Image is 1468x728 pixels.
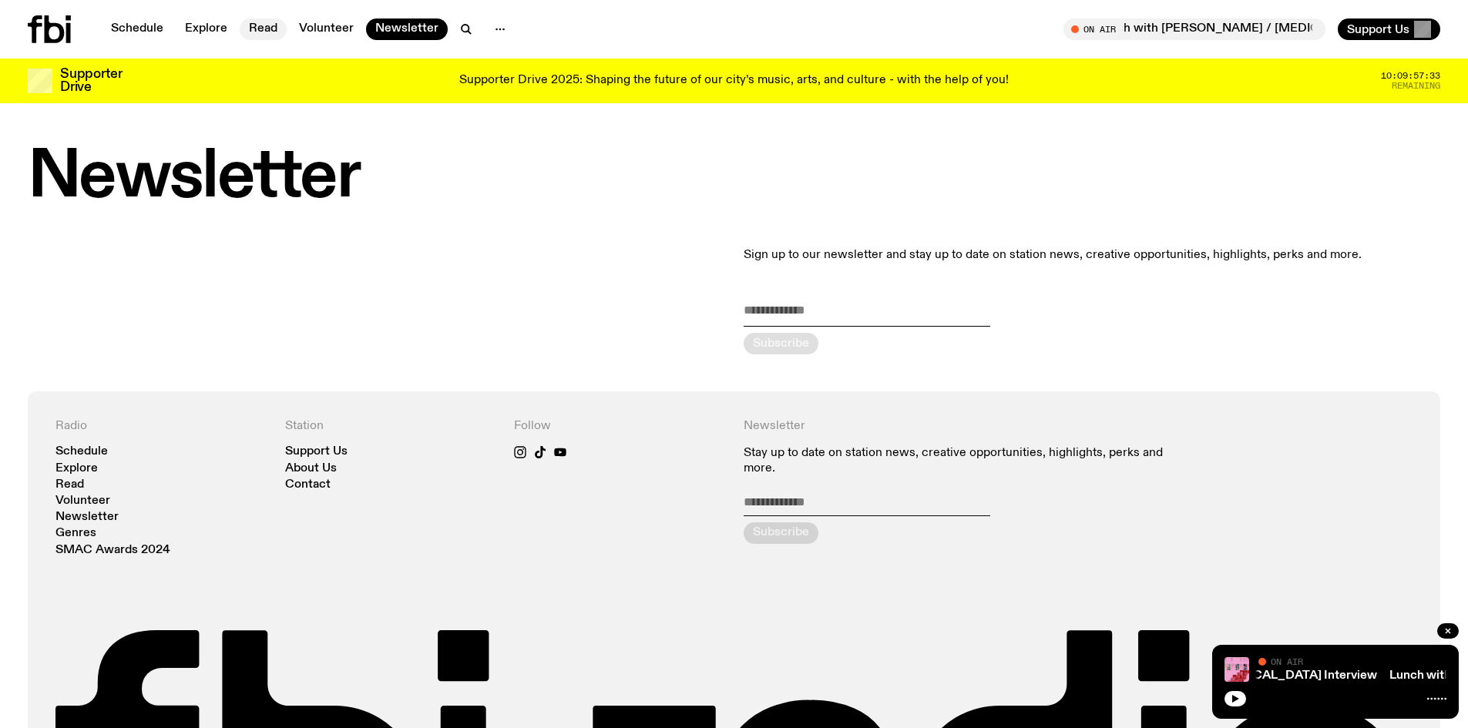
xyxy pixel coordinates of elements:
[744,419,1184,434] h4: Newsletter
[744,333,818,354] button: Subscribe
[60,68,122,94] h3: Supporter Drive
[290,18,363,40] a: Volunteer
[285,479,331,491] a: Contact
[285,463,337,475] a: About Us
[459,74,1009,88] p: Supporter Drive 2025: Shaping the future of our city’s music, arts, and culture - with the help o...
[744,246,1441,264] p: Sign up to our newsletter and stay up to date on station news, creative opportunities, highlights...
[1063,18,1325,40] button: On AirLunch with [PERSON_NAME] / [MEDICAL_DATA] Interview
[1271,656,1303,666] span: On Air
[744,446,1184,475] p: Stay up to date on station news, creative opportunities, highlights, perks and more.
[55,446,108,458] a: Schedule
[366,18,448,40] a: Newsletter
[102,18,173,40] a: Schedule
[55,528,96,539] a: Genres
[744,522,818,544] button: Subscribe
[55,463,98,475] a: Explore
[514,419,725,434] h4: Follow
[1381,72,1440,80] span: 10:09:57:33
[240,18,287,40] a: Read
[285,446,348,458] a: Support Us
[55,495,110,507] a: Volunteer
[55,512,119,523] a: Newsletter
[55,545,170,556] a: SMAC Awards 2024
[28,146,1440,209] h1: Newsletter
[1392,82,1440,90] span: Remaining
[1347,22,1409,36] span: Support Us
[176,18,237,40] a: Explore
[55,479,84,491] a: Read
[1040,669,1377,682] a: Lunch with [PERSON_NAME] / [MEDICAL_DATA] Interview
[1338,18,1440,40] button: Support Us
[55,419,267,434] h4: Radio
[285,419,496,434] h4: Station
